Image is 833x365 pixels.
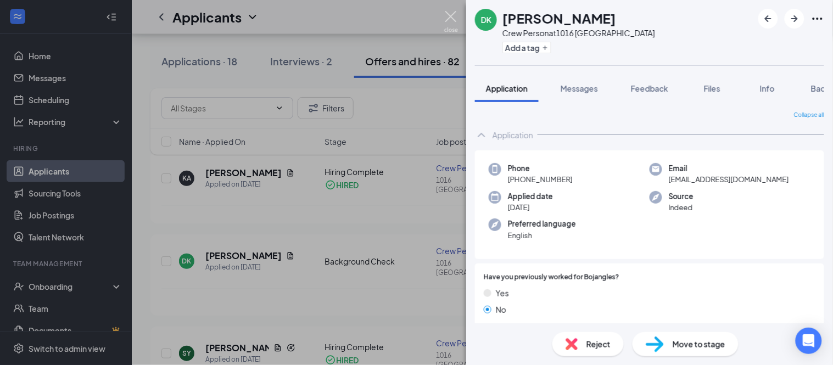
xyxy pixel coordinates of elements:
span: Messages [561,83,598,93]
span: Application [486,83,528,93]
span: [PHONE_NUMBER] [508,174,573,185]
span: Email [669,163,789,174]
div: Crew Person at 1016 [GEOGRAPHIC_DATA] [502,27,655,38]
span: [EMAIL_ADDRESS][DOMAIN_NAME] [669,174,789,185]
svg: ChevronUp [475,128,488,142]
div: Open Intercom Messenger [796,328,822,354]
span: Feedback [631,83,668,93]
span: [DATE] [508,202,553,213]
span: Yes [496,287,509,299]
span: Source [669,191,694,202]
span: No [496,304,506,316]
div: DK [481,14,491,25]
span: Info [760,83,775,93]
span: Reject [586,338,611,350]
span: English [508,230,576,241]
span: Files [704,83,720,93]
span: Indeed [669,202,694,213]
button: ArrowRight [785,9,804,29]
svg: Plus [542,44,549,51]
svg: ArrowLeftNew [762,12,775,25]
div: Application [493,130,533,141]
button: ArrowLeftNew [758,9,778,29]
svg: Ellipses [811,12,824,25]
span: Applied date [508,191,553,202]
span: Collapse all [794,111,824,120]
button: PlusAdd a tag [502,42,551,53]
span: Phone [508,163,573,174]
h1: [PERSON_NAME] [502,9,616,27]
span: Have you previously worked for Bojangles? [484,272,619,283]
svg: ArrowRight [788,12,801,25]
span: Move to stage [673,338,725,350]
span: Preferred language [508,218,576,229]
